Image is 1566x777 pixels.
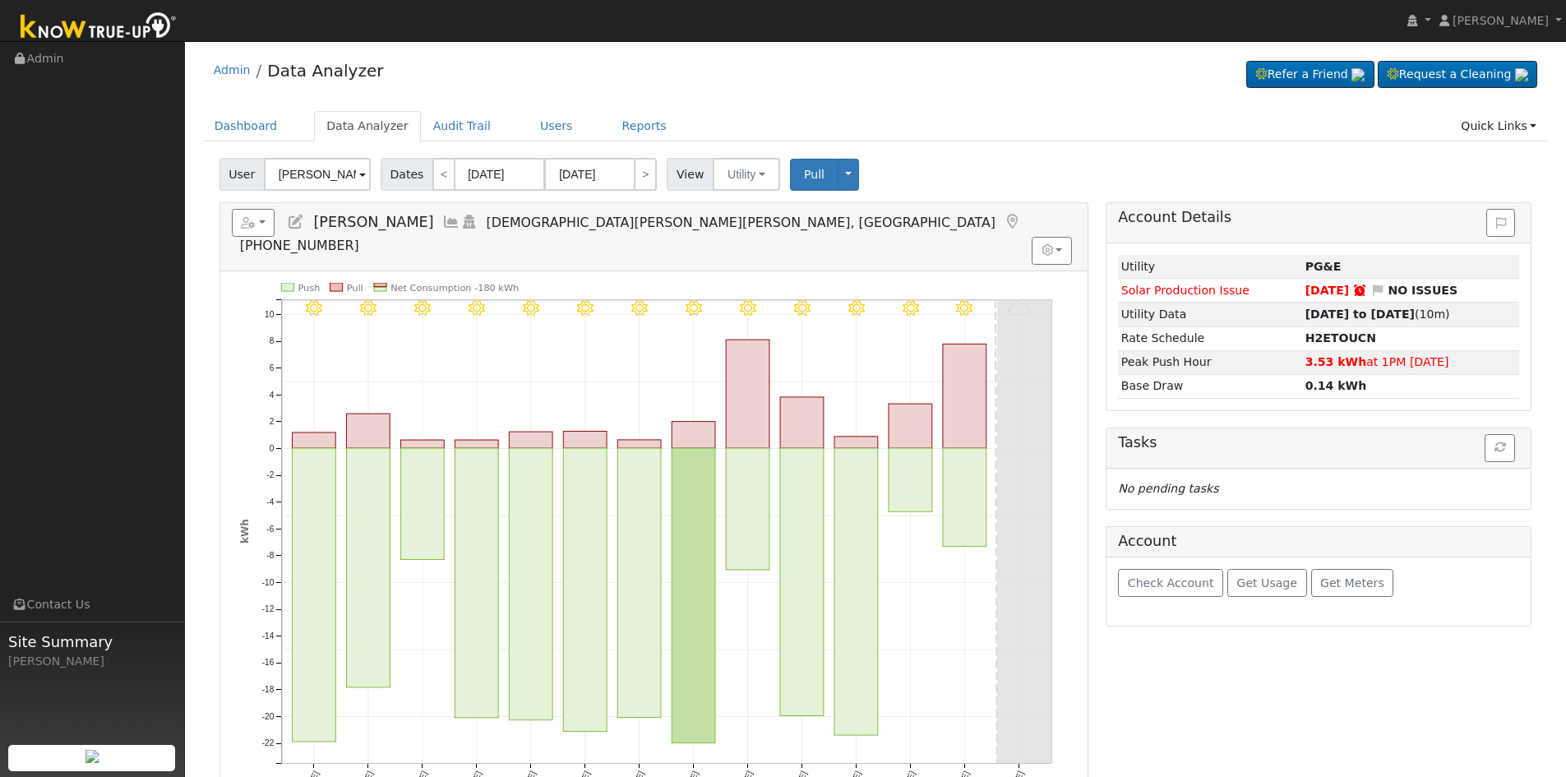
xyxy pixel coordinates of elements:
text: -4 [266,497,274,506]
text: -18 [261,685,274,694]
text: 6 [269,363,274,372]
a: Edit User (2399) [287,214,305,230]
i: No pending tasks [1118,482,1218,495]
text: -16 [261,658,274,667]
a: Dashboard [202,111,290,141]
i: 9/28 - Clear [956,300,972,317]
button: Get Meters [1311,569,1394,597]
text: 4 [269,390,274,399]
rect: onclick="" [455,440,498,448]
span: User [219,158,265,191]
rect: onclick="" [889,448,932,511]
strong: 3.53 kWh [1305,355,1367,368]
text: 10 [265,310,275,319]
text: -6 [266,524,274,533]
span: Pull [804,168,825,181]
img: retrieve [1351,68,1365,81]
text: Pull [346,282,363,294]
a: Data Analyzer [267,61,383,81]
span: [DEMOGRAPHIC_DATA][PERSON_NAME][PERSON_NAME], [GEOGRAPHIC_DATA] [487,215,995,230]
rect: onclick="" [889,404,932,448]
span: Check Account [1128,576,1214,590]
rect: onclick="" [400,440,444,448]
i: 9/18 - Clear [414,300,431,317]
span: [PERSON_NAME] [1453,14,1549,27]
rect: onclick="" [346,414,390,448]
a: Map [1004,214,1022,230]
input: Select a User [264,158,371,191]
strong: [DATE] to [DATE] [1305,308,1415,321]
span: Get Meters [1320,576,1384,590]
rect: onclick="" [400,448,444,559]
a: Multi-Series Graph [442,214,460,230]
strong: ID: 17349864, authorized: 09/30/25 [1305,260,1342,273]
h5: Tasks [1118,434,1519,451]
text: -22 [261,738,274,747]
rect: onclick="" [726,448,769,570]
rect: onclick="" [509,432,552,448]
i: 9/27 - Clear [902,300,918,317]
button: Utility [713,158,780,191]
i: 9/19 - Clear [469,300,485,317]
td: Rate Schedule [1118,326,1302,350]
text: 2 [269,417,274,426]
rect: onclick="" [672,448,715,743]
rect: onclick="" [509,448,552,720]
rect: onclick="" [672,421,715,447]
text: -10 [261,578,274,587]
td: Utility Data [1118,303,1302,326]
a: Request a Cleaning [1378,61,1537,89]
a: Audit Trail [421,111,503,141]
i: 9/20 - Clear [523,300,539,317]
i: 9/26 - Clear [848,300,864,317]
span: View [667,158,714,191]
text: -12 [261,604,274,613]
strong: 0.14 kWh [1305,379,1367,392]
rect: onclick="" [780,397,824,448]
button: Check Account [1118,569,1223,597]
rect: onclick="" [292,448,335,742]
button: Pull [790,159,838,191]
button: Issue History [1486,209,1515,237]
a: Data Analyzer [314,111,421,141]
rect: onclick="" [943,344,986,448]
button: Get Usage [1227,569,1307,597]
i: 9/25 - Clear [794,300,811,317]
a: Admin [214,63,251,76]
span: Site Summary [8,631,176,653]
rect: onclick="" [455,448,498,718]
span: Solar Production Issue [1121,284,1250,297]
i: 9/16 - Clear [306,300,322,317]
a: < [432,158,455,191]
span: Get Usage [1237,576,1297,590]
rect: onclick="" [726,340,769,448]
text: -14 [261,631,274,641]
rect: onclick="" [617,448,661,718]
rect: onclick="" [292,432,335,448]
rect: onclick="" [346,448,390,687]
rect: onclick="" [834,437,878,448]
a: Reports [610,111,679,141]
i: Edit Issue [1370,284,1385,296]
button: Refresh [1485,434,1515,462]
img: Know True-Up [12,9,185,46]
td: Peak Push Hour [1118,350,1302,374]
rect: onclick="" [617,440,661,448]
text: 8 [269,336,274,345]
i: 9/23 - Clear [686,300,702,317]
span: Dates [381,158,433,191]
rect: onclick="" [834,448,878,735]
text: Push [298,282,320,294]
i: 9/21 - Clear [577,300,594,317]
td: Utility [1118,255,1302,279]
td: Base Draw [1118,374,1302,398]
strong: L [1305,331,1376,345]
text: -20 [261,712,274,721]
a: > [634,158,657,191]
a: Login As (last 09/30/2025 10:11:27 AM) [460,214,478,230]
rect: onclick="" [563,431,607,448]
span: (10m) [1305,308,1450,321]
strong: NO ISSUES [1388,284,1457,297]
td: at 1PM [DATE] [1302,350,1519,374]
h5: Account [1118,533,1176,549]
